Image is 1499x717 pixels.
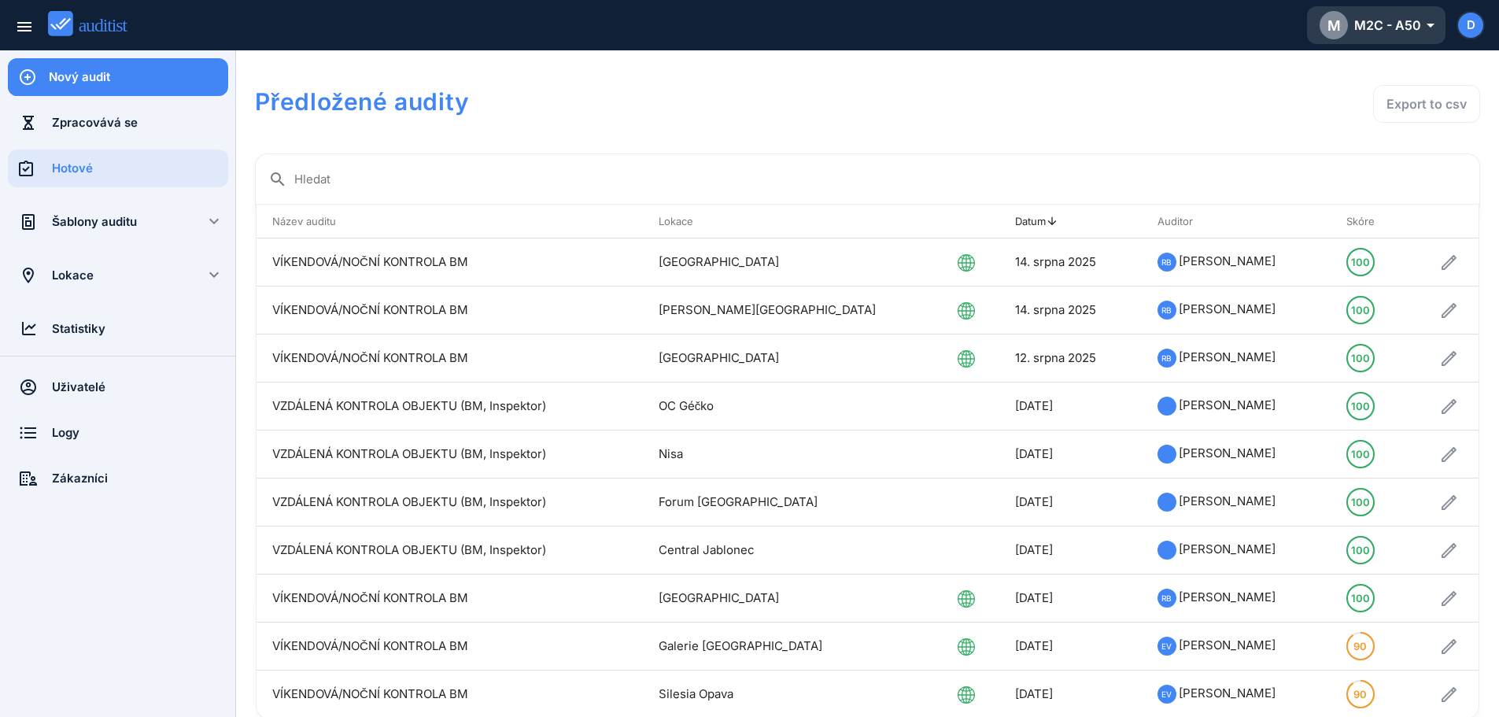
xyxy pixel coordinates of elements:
div: 100 [1351,346,1370,371]
a: Statistiky [8,310,228,348]
td: [DATE] [999,575,1142,623]
img: 1673354756_63bd5e04535ea.jpeg [1157,493,1176,512]
img: globe [958,350,975,368]
a: Logy [8,414,228,452]
td: VÍKENDOVÁ/NOČNÍ KONTROLA BM [257,623,643,671]
div: Šablony auditu [52,213,184,231]
th: Auditor: Not sorted. Activate to sort ascending. [1142,205,1331,238]
td: VÍKENDOVÁ/NOČNÍ KONTROLA BM [257,575,643,623]
span: [PERSON_NAME] [1179,301,1276,316]
th: Lokace: Not sorted. Activate to sort ascending. [643,205,958,238]
div: 100 [1351,586,1370,611]
span: RB [1161,253,1172,271]
div: 90 [1353,682,1367,707]
td: [DATE] [999,527,1142,575]
td: Central Jablonec [643,527,958,575]
td: [DATE] [999,479,1142,527]
div: Logy [52,424,228,442]
td: [PERSON_NAME][GEOGRAPHIC_DATA] [643,286,958,334]
div: Lokace [52,267,184,284]
div: Hotové [52,160,228,177]
a: Uživatelé [8,368,228,406]
div: M2C - A50 [1320,11,1433,39]
td: 12. srpna 2025 [999,334,1142,383]
td: OC Géčko [643,383,958,431]
td: Galerie [GEOGRAPHIC_DATA] [643,623,958,671]
img: globe [958,254,975,272]
img: globe [958,686,975,704]
th: Název auditu: Not sorted. Activate to sort ascending. [257,205,643,238]
img: globe [958,590,975,608]
td: Nisa [643,431,958,479]
img: 1673354756_63bd5e04535ea.jpeg [1157,445,1176,464]
span: [PERSON_NAME] [1179,638,1276,652]
span: [PERSON_NAME] [1179,541,1276,556]
div: 100 [1351,490,1370,515]
img: globe [958,638,975,656]
a: Lokace [8,257,184,294]
th: : Not sorted. [958,205,999,238]
td: 14. srpna 2025 [999,286,1142,334]
span: [PERSON_NAME] [1179,686,1276,700]
i: keyboard_arrow_down [205,212,223,231]
i: arrow_drop_down_outlined [1421,16,1433,35]
td: 14. srpna 2025 [999,238,1142,286]
img: 1673354756_63bd5e04535ea.jpeg [1157,541,1176,560]
button: D [1457,11,1485,39]
a: Zákazníci [8,460,228,497]
td: VZDÁLENÁ KONTROLA OBJEKTU (BM, Inspektor) [257,479,643,527]
button: MM2C - A50 [1307,6,1445,44]
input: Hledat [294,167,1467,192]
span: D [1467,17,1475,35]
img: auditist_logo_new.svg [48,11,142,37]
div: 100 [1351,298,1370,323]
a: Zpracovává se [8,104,228,142]
button: Export to csv [1373,85,1480,123]
th: Skóre: Not sorted. Activate to sort ascending. [1331,205,1403,238]
div: Zákazníci [52,470,228,487]
img: globe [958,302,975,320]
span: [PERSON_NAME] [1179,349,1276,364]
a: Hotové [8,150,228,187]
div: 100 [1351,442,1370,467]
td: [DATE] [999,623,1142,671]
div: Uživatelé [52,379,228,396]
span: RB [1161,349,1172,367]
td: Forum [GEOGRAPHIC_DATA] [643,479,958,527]
td: [GEOGRAPHIC_DATA] [643,238,958,286]
div: Export to csv [1386,94,1467,113]
i: menu [15,17,34,36]
span: M [1327,15,1341,36]
td: VZDÁLENÁ KONTROLA OBJEKTU (BM, Inspektor) [257,383,643,431]
span: RB [1161,301,1172,319]
div: Statistiky [52,320,228,338]
div: 100 [1351,538,1370,563]
td: VÍKENDOVÁ/NOČNÍ KONTROLA BM [257,334,643,383]
div: Zpracovává se [52,114,228,131]
span: [PERSON_NAME] [1179,589,1276,604]
th: : Not sorted. [1403,205,1479,238]
td: [GEOGRAPHIC_DATA] [643,334,958,383]
td: VZDÁLENÁ KONTROLA OBJEKTU (BM, Inspektor) [257,527,643,575]
th: Datum: Sorted descending. Activate to remove sorting. [999,205,1142,238]
div: 90 [1353,634,1367,659]
span: [PERSON_NAME] [1179,493,1276,508]
span: [PERSON_NAME] [1179,445,1276,460]
div: 100 [1351,249,1370,275]
td: [DATE] [999,383,1142,431]
h1: Předložené audity [255,85,990,118]
div: Nový audit [49,68,228,86]
i: keyboard_arrow_down [205,265,223,284]
i: arrow_upward [1046,215,1058,227]
span: [PERSON_NAME] [1179,397,1276,412]
i: search [268,170,287,189]
div: 100 [1351,394,1370,419]
td: VZDÁLENÁ KONTROLA OBJEKTU (BM, Inspektor) [257,431,643,479]
a: Šablony auditu [8,203,184,241]
span: [PERSON_NAME] [1179,253,1276,268]
td: VÍKENDOVÁ/NOČNÍ KONTROLA BM [257,286,643,334]
span: EV [1161,638,1172,655]
img: 1673354756_63bd5e04535ea.jpeg [1157,397,1176,416]
td: VÍKENDOVÁ/NOČNÍ KONTROLA BM [257,238,643,286]
td: [DATE] [999,431,1142,479]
